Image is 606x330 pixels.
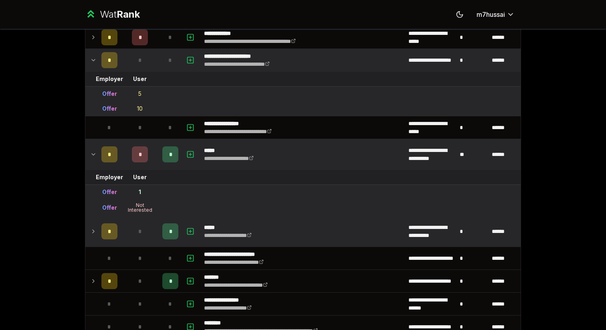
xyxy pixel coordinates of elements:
div: Offer [102,105,117,113]
div: 1 [139,188,141,196]
a: WatRank [85,8,140,21]
div: Wat [100,8,140,21]
span: Rank [117,8,140,20]
div: Offer [102,188,117,196]
td: Employer [98,170,121,184]
div: 5 [138,90,141,98]
div: Not Interested [124,203,156,213]
div: Offer [102,204,117,212]
span: m7hussai [477,10,505,19]
td: User [121,170,159,184]
button: m7hussai [470,7,521,22]
td: Employer [98,72,121,86]
td: User [121,72,159,86]
div: 10 [137,105,143,113]
div: Offer [102,90,117,98]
